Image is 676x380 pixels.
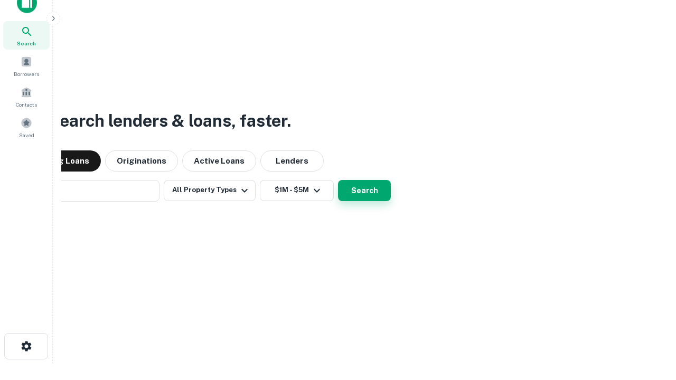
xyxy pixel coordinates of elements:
[16,100,37,109] span: Contacts
[260,150,324,172] button: Lenders
[14,70,39,78] span: Borrowers
[3,21,50,50] a: Search
[105,150,178,172] button: Originations
[17,39,36,47] span: Search
[3,82,50,111] a: Contacts
[182,150,256,172] button: Active Loans
[48,108,291,134] h3: Search lenders & loans, faster.
[260,180,334,201] button: $1M - $5M
[164,180,256,201] button: All Property Types
[623,296,676,346] iframe: Chat Widget
[3,52,50,80] a: Borrowers
[3,113,50,141] a: Saved
[19,131,34,139] span: Saved
[338,180,391,201] button: Search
